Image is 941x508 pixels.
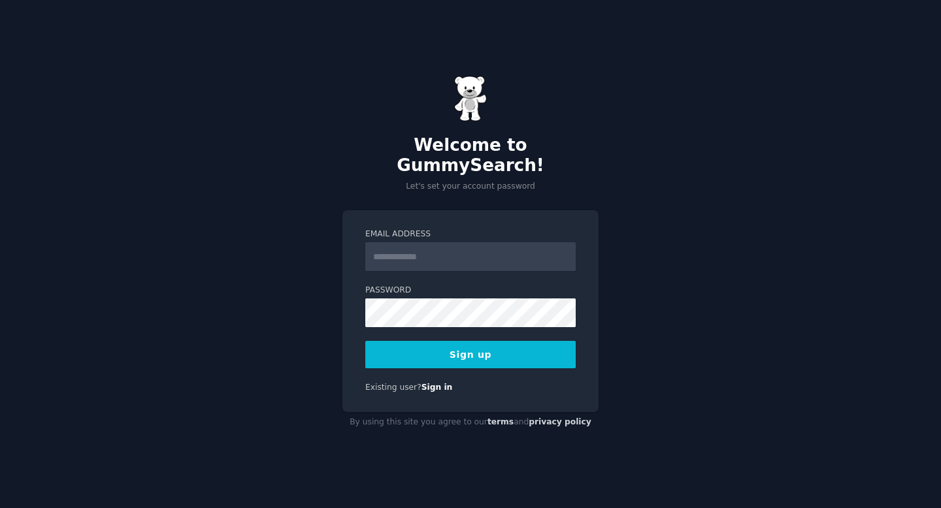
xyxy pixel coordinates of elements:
label: Email Address [365,229,576,240]
img: Gummy Bear [454,76,487,121]
h2: Welcome to GummySearch! [342,135,599,176]
label: Password [365,285,576,296]
a: privacy policy [529,417,591,426]
a: terms [487,417,514,426]
a: Sign in [421,383,453,392]
p: Let's set your account password [342,181,599,193]
div: By using this site you agree to our and [342,412,599,433]
span: Existing user? [365,383,421,392]
button: Sign up [365,341,576,368]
